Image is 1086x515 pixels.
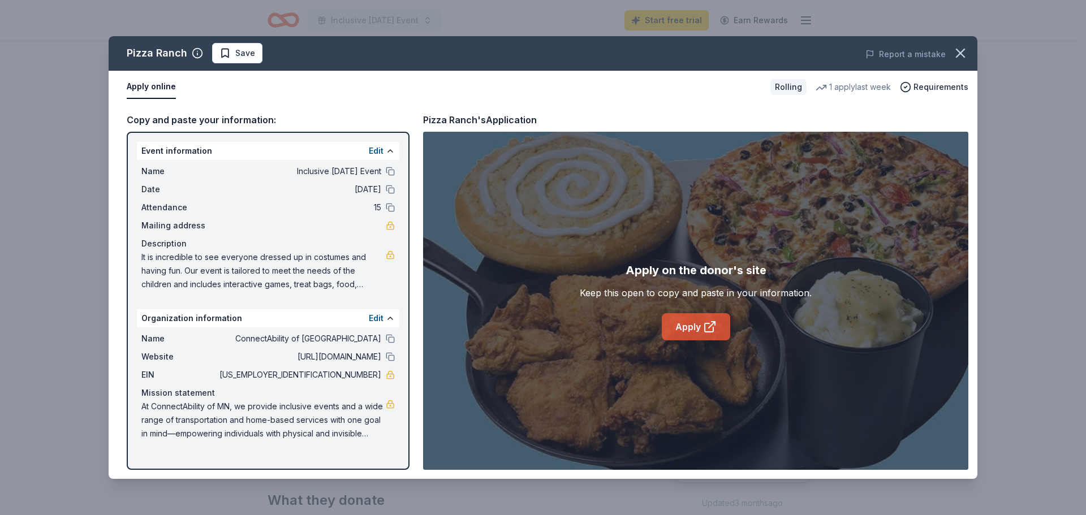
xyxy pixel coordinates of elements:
[127,112,410,127] div: Copy and paste your information:
[217,201,381,214] span: 15
[369,144,383,158] button: Edit
[626,261,766,279] div: Apply on the donor's site
[369,311,383,325] button: Edit
[816,80,891,94] div: 1 apply last week
[217,350,381,363] span: [URL][DOMAIN_NAME]
[127,44,187,62] div: Pizza Ranch
[141,368,217,382] span: EIN
[141,386,395,400] div: Mission statement
[212,43,262,63] button: Save
[141,332,217,345] span: Name
[900,80,968,94] button: Requirements
[662,313,730,340] a: Apply
[141,219,217,232] span: Mailing address
[580,286,812,300] div: Keep this open to copy and paste in your information.
[141,400,386,440] span: At ConnectAbility of MN, we provide inclusive events and a wide range of transportation and home-...
[913,80,968,94] span: Requirements
[217,332,381,345] span: ConnectAbility of [GEOGRAPHIC_DATA]
[770,79,807,95] div: Rolling
[141,237,395,250] div: Description
[865,47,946,61] button: Report a mistake
[141,350,217,363] span: Website
[217,165,381,178] span: Inclusive [DATE] Event
[137,309,399,327] div: Organization information
[141,183,217,196] span: Date
[127,75,176,99] button: Apply online
[423,112,537,127] div: Pizza Ranch's Application
[141,165,217,178] span: Name
[141,201,217,214] span: Attendance
[217,368,381,382] span: [US_EMPLOYER_IDENTIFICATION_NUMBER]
[217,183,381,196] span: [DATE]
[141,250,386,291] span: It is incredible to see everyone dressed up in costumes and having fun. Our event is tailored to ...
[137,142,399,160] div: Event information
[235,46,255,60] span: Save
